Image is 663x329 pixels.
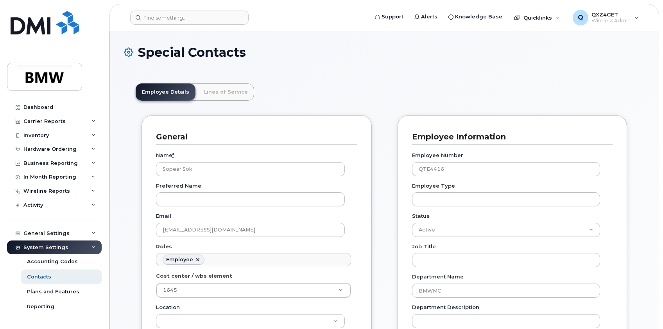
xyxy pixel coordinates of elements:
[156,243,172,250] label: Roles
[124,45,645,59] h1: Special Contacts
[156,132,351,142] h3: General
[163,287,177,293] span: 1645
[156,152,174,159] label: Name
[156,212,171,220] label: Email
[198,83,254,101] a: Lines of Service
[412,243,436,250] label: Job Title
[412,304,479,311] label: Department Description
[156,304,180,311] label: Location
[156,182,201,190] label: Preferred Name
[136,83,195,101] a: Employee Details
[412,152,463,159] label: Employee Number
[412,132,607,142] h3: Employee Information
[166,257,193,263] div: Employee
[156,283,351,297] a: 1645
[412,273,464,280] label: Department Name
[156,272,232,280] label: Cost center / wbs element
[412,212,430,220] label: Status
[172,152,174,158] abbr: required
[412,182,455,190] label: Employee Type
